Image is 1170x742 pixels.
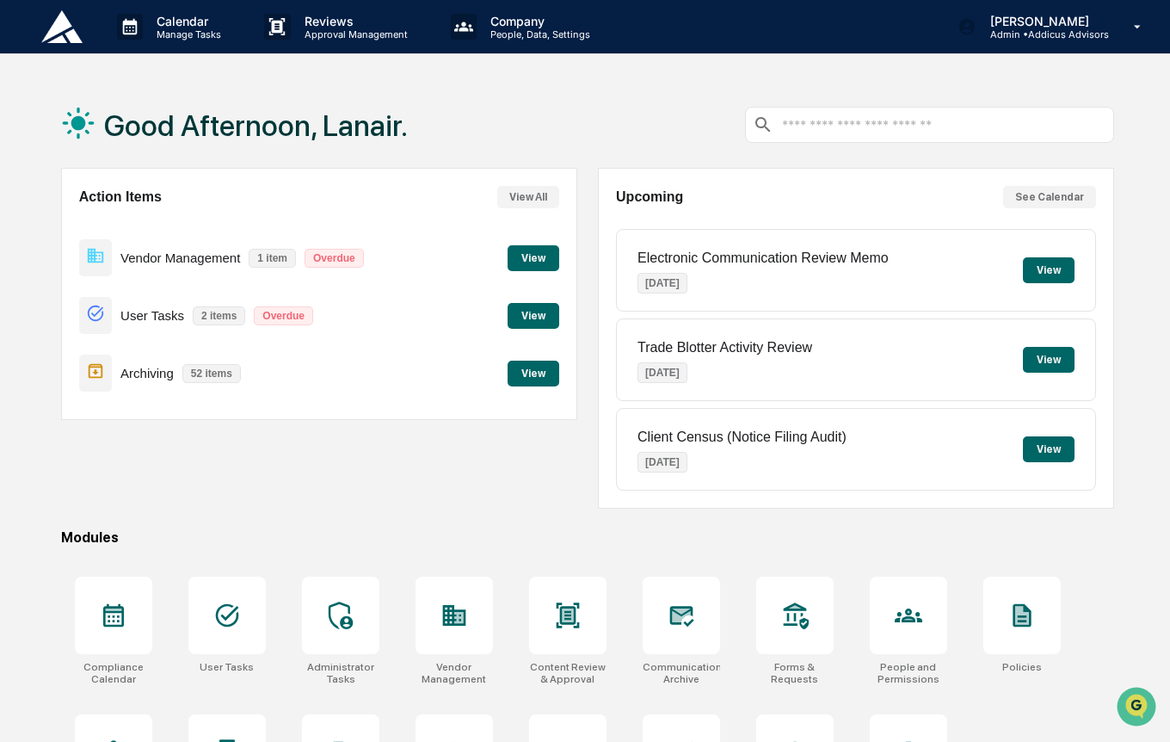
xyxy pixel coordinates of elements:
[508,364,559,380] a: View
[121,425,208,439] a: Powered byPylon
[143,28,230,40] p: Manage Tasks
[10,344,118,375] a: 🖐️Preclearance
[10,377,115,408] a: 🔎Data Lookup
[36,131,67,162] img: 8933085812038_c878075ebb4cc5468115_72.jpg
[142,351,213,368] span: Attestations
[870,661,947,685] div: People and Permissions
[41,10,83,43] img: logo
[120,308,184,323] p: User Tasks
[17,131,48,162] img: 1746055101610-c473b297-6a78-478c-a979-82029cc54cd1
[477,28,599,40] p: People, Data, Settings
[637,430,847,445] p: Client Census (Notice Filing Audit)
[61,529,1114,546] div: Modules
[1002,661,1042,673] div: Policies
[643,661,720,685] div: Communications Archive
[616,189,683,205] h2: Upcoming
[508,249,559,265] a: View
[508,306,559,323] a: View
[637,340,812,356] p: Trade Blotter Activity Review
[529,661,607,685] div: Content Review & Approval
[302,661,379,685] div: Administrator Tasks
[497,186,559,208] button: View All
[508,245,559,271] button: View
[508,303,559,329] button: View
[125,353,139,367] div: 🗄️
[1115,685,1161,732] iframe: Open customer support
[34,234,48,248] img: 1746055101610-c473b297-6a78-478c-a979-82029cc54cd1
[17,190,115,204] div: Past conversations
[305,249,364,268] p: Overdue
[637,362,687,383] p: [DATE]
[508,361,559,386] button: View
[77,131,282,148] div: Start new chat
[120,366,174,380] p: Archiving
[77,148,237,162] div: We're available if you need us!
[1023,436,1075,462] button: View
[34,281,48,294] img: 1746055101610-c473b297-6a78-478c-a979-82029cc54cd1
[416,661,493,685] div: Vendor Management
[976,28,1109,40] p: Admin • Addicus Advisors
[637,273,687,294] p: [DATE]
[249,249,296,268] p: 1 item
[17,386,31,399] div: 🔎
[292,136,313,157] button: Start new chat
[104,108,408,143] h1: Good Afternoon, Lanair.
[637,452,687,473] p: [DATE]
[53,233,139,247] span: [PERSON_NAME]
[34,351,111,368] span: Preclearance
[193,306,245,325] p: 2 items
[267,187,313,207] button: See all
[17,35,313,63] p: How can we help?
[182,364,241,383] p: 52 items
[200,661,254,673] div: User Tasks
[291,14,416,28] p: Reviews
[17,263,45,291] img: Jack Rasmussen
[17,353,31,367] div: 🖐️
[75,661,152,685] div: Compliance Calendar
[1003,186,1096,208] button: See Calendar
[254,306,313,325] p: Overdue
[143,280,149,294] span: •
[976,14,1109,28] p: [PERSON_NAME]
[291,28,416,40] p: Approval Management
[120,250,240,265] p: Vendor Management
[53,280,139,294] span: [PERSON_NAME]
[118,344,220,375] a: 🗄️Attestations
[756,661,834,685] div: Forms & Requests
[79,189,162,205] h2: Action Items
[143,14,230,28] p: Calendar
[34,384,108,401] span: Data Lookup
[1023,257,1075,283] button: View
[1023,347,1075,373] button: View
[152,233,188,247] span: [DATE]
[152,280,188,294] span: [DATE]
[17,217,45,244] img: Jack Rasmussen
[637,250,889,266] p: Electronic Communication Review Memo
[143,233,149,247] span: •
[477,14,599,28] p: Company
[171,426,208,439] span: Pylon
